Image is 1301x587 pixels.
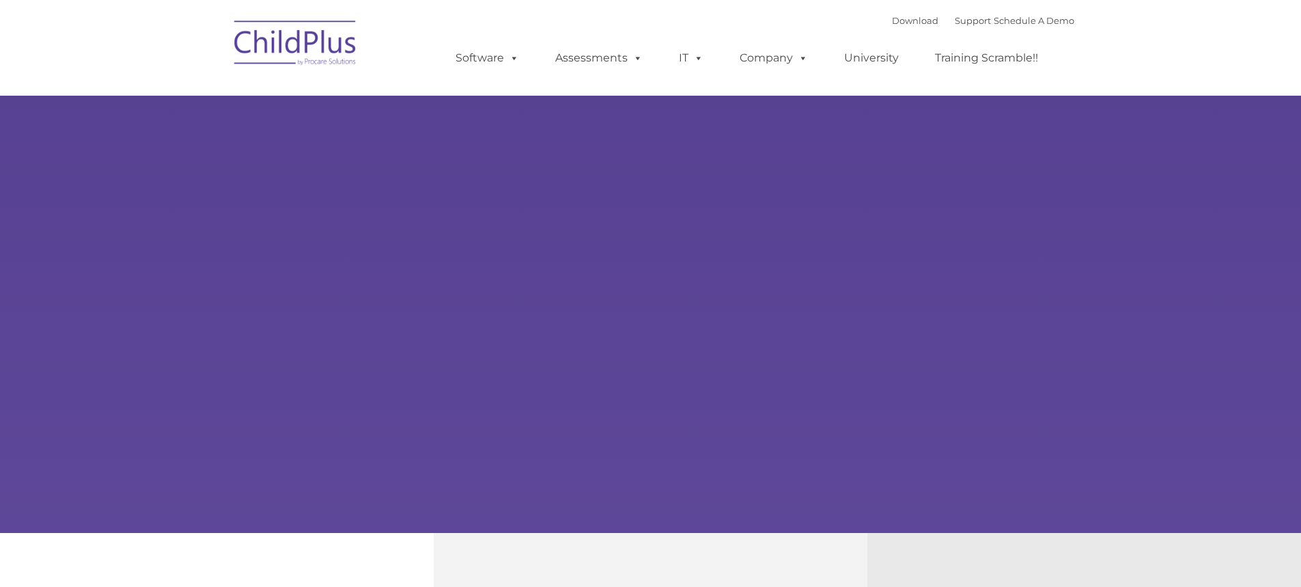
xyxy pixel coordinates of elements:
[955,15,991,26] a: Support
[665,44,717,72] a: IT
[921,44,1052,72] a: Training Scramble!!
[994,15,1074,26] a: Schedule A Demo
[442,44,533,72] a: Software
[892,15,938,26] a: Download
[726,44,822,72] a: Company
[227,11,364,79] img: ChildPlus by Procare Solutions
[830,44,912,72] a: University
[542,44,656,72] a: Assessments
[892,15,1074,26] font: |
